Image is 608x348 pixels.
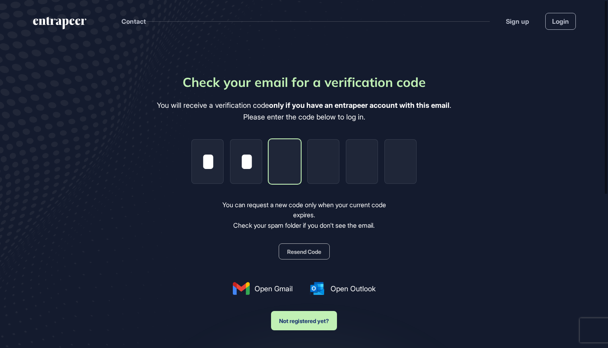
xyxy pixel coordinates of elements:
[233,282,293,295] a: Open Gmail
[271,303,337,330] a: Not registered yet?
[269,101,450,109] b: only if you have an entrapeer account with this email
[545,13,576,30] a: Login
[331,283,376,294] span: Open Outlook
[32,17,87,32] a: entrapeer-logo
[183,72,426,92] div: Check your email for a verification code
[211,200,397,231] div: You can request a new code only when your current code expires. Check your spam folder if you don...
[309,282,376,295] a: Open Outlook
[279,243,330,259] button: Resend Code
[255,283,293,294] span: Open Gmail
[157,100,451,123] div: You will receive a verification code . Please enter the code below to log in.
[121,16,146,27] button: Contact
[506,16,529,26] a: Sign up
[271,311,337,330] button: Not registered yet?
